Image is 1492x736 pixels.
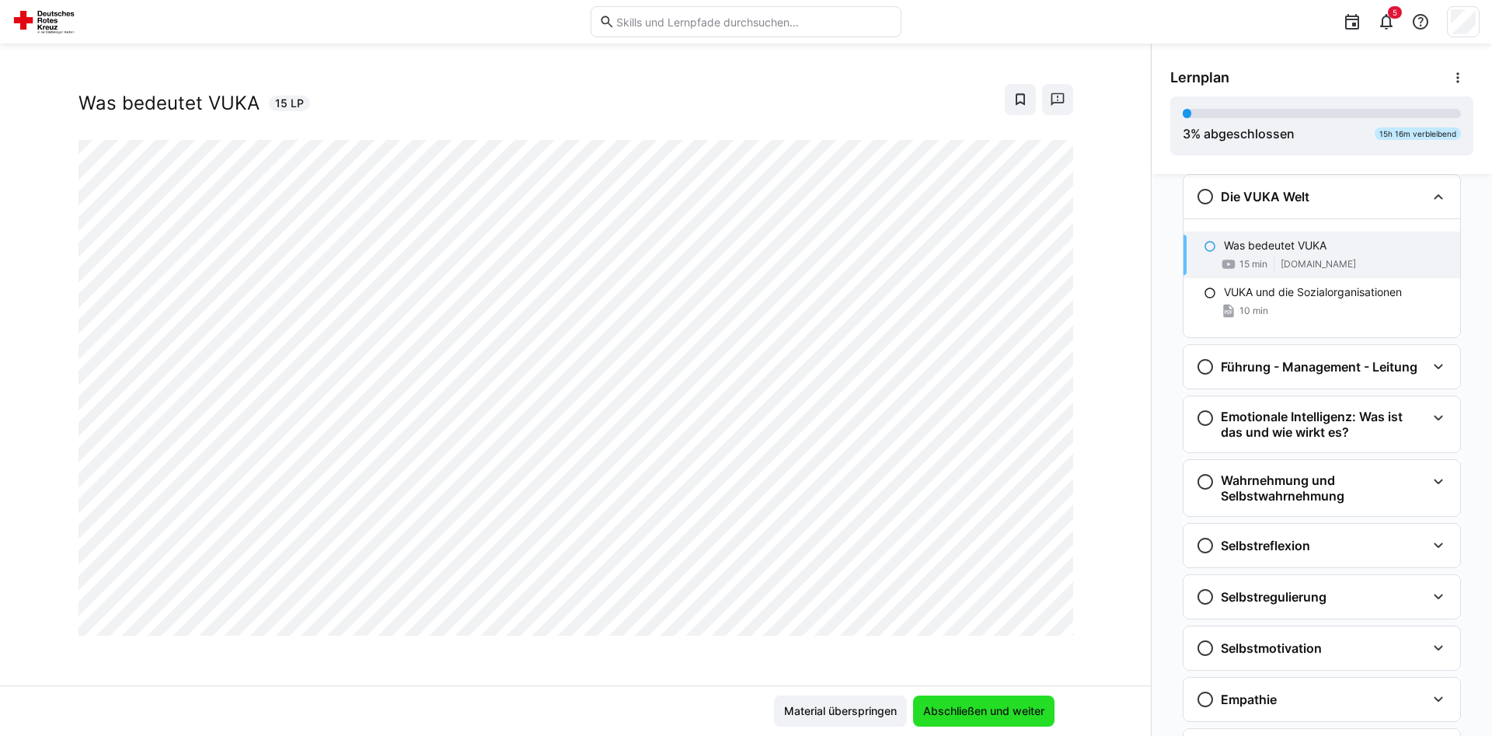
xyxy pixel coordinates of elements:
span: 15 min [1239,258,1267,270]
h3: Wahrnehmung und Selbstwahrnehmung [1221,473,1426,504]
h3: Selbstregulierung [1221,589,1326,605]
p: VUKA und die Sozialorganisationen [1224,284,1402,300]
button: Abschließen und weiter [913,696,1055,727]
h3: Selbstreflexion [1221,538,1310,553]
h3: Emotionale Intelligenz: Was ist das und wie wirkt es? [1221,409,1426,440]
h3: Selbstmotivation [1221,640,1322,656]
span: 10 min [1239,305,1268,317]
div: 15h 16m verbleibend [1375,127,1461,140]
span: Abschließen und weiter [921,703,1047,719]
span: Material überspringen [782,703,899,719]
span: 15 LP [275,96,304,111]
span: [DOMAIN_NAME] [1281,258,1356,270]
div: % abgeschlossen [1183,124,1295,143]
h3: Führung - Management - Leitung [1221,359,1417,375]
span: Lernplan [1170,69,1229,86]
h3: Die VUKA Welt [1221,189,1309,204]
span: 3 [1183,126,1190,141]
input: Skills und Lernpfade durchsuchen… [615,15,893,29]
button: Material überspringen [774,696,907,727]
span: 5 [1393,8,1397,17]
p: Was bedeutet VUKA [1224,238,1326,253]
h3: Empathie [1221,692,1277,707]
h2: Was bedeutet VUKA [78,92,260,115]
